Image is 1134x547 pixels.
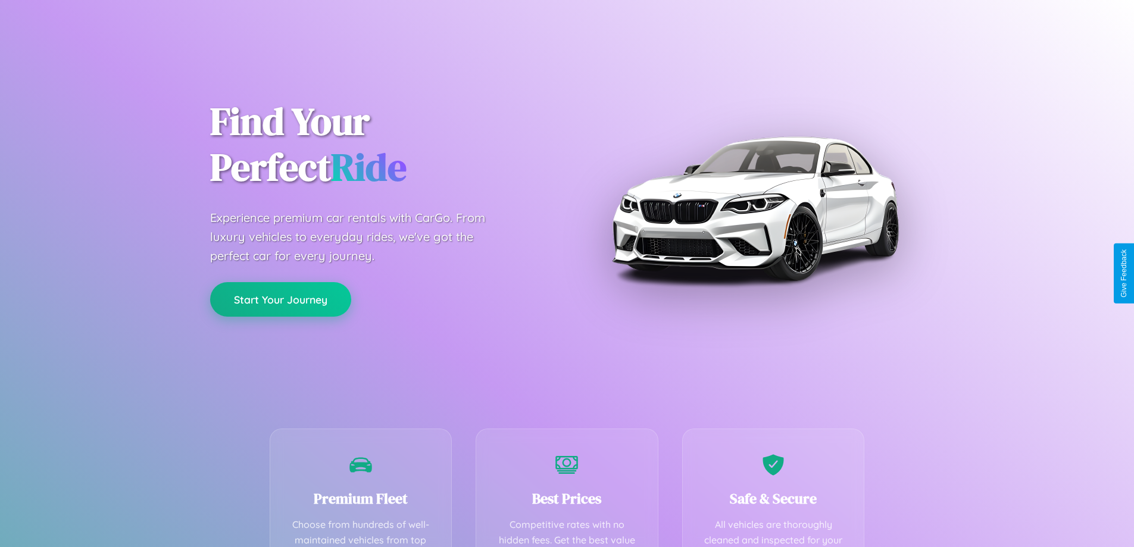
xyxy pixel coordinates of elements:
span: Ride [331,141,407,193]
h3: Safe & Secure [701,489,846,508]
h3: Premium Fleet [288,489,434,508]
button: Start Your Journey [210,282,351,317]
h3: Best Prices [494,489,640,508]
img: Premium BMW car rental vehicle [606,60,904,357]
h1: Find Your Perfect [210,99,549,190]
div: Give Feedback [1120,249,1128,298]
p: Experience premium car rentals with CarGo. From luxury vehicles to everyday rides, we've got the ... [210,208,508,265]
